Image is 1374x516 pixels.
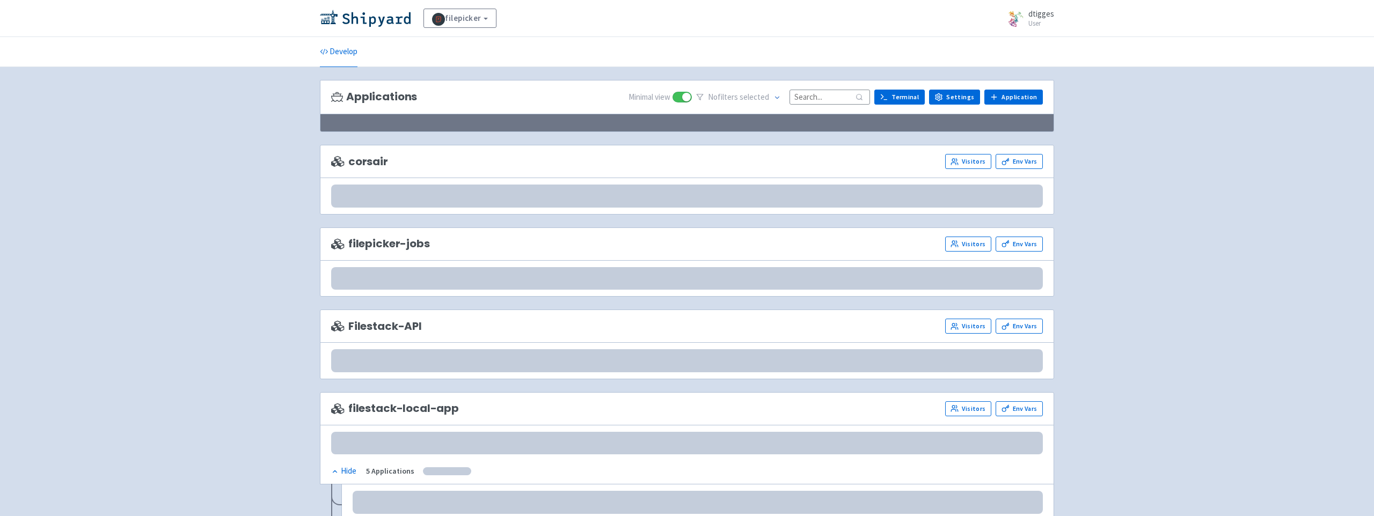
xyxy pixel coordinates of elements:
a: Terminal [874,90,925,105]
span: Minimal view [628,91,670,104]
img: Shipyard logo [320,10,411,27]
div: 5 Applications [366,465,414,477]
a: filepicker [423,9,496,28]
span: selected [740,92,769,102]
a: Develop [320,37,357,67]
span: filestack-local-app [331,402,459,415]
small: User [1028,20,1054,27]
a: Env Vars [996,154,1043,169]
a: Env Vars [996,319,1043,334]
span: No filter s [708,91,769,104]
a: Env Vars [996,237,1043,252]
div: Hide [331,465,356,477]
span: corsair [331,156,388,168]
a: Application [984,90,1043,105]
input: Search... [790,90,870,104]
a: Visitors [945,237,991,252]
a: dtigges User [1000,10,1054,27]
a: Visitors [945,154,991,169]
a: Visitors [945,401,991,416]
button: Hide [331,465,357,477]
a: Visitors [945,319,991,334]
span: Filestack-API [331,320,422,333]
a: Settings [929,90,980,105]
a: Env Vars [996,401,1043,416]
span: dtigges [1028,9,1054,19]
h3: Applications [331,91,417,103]
span: filepicker-jobs [331,238,430,250]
